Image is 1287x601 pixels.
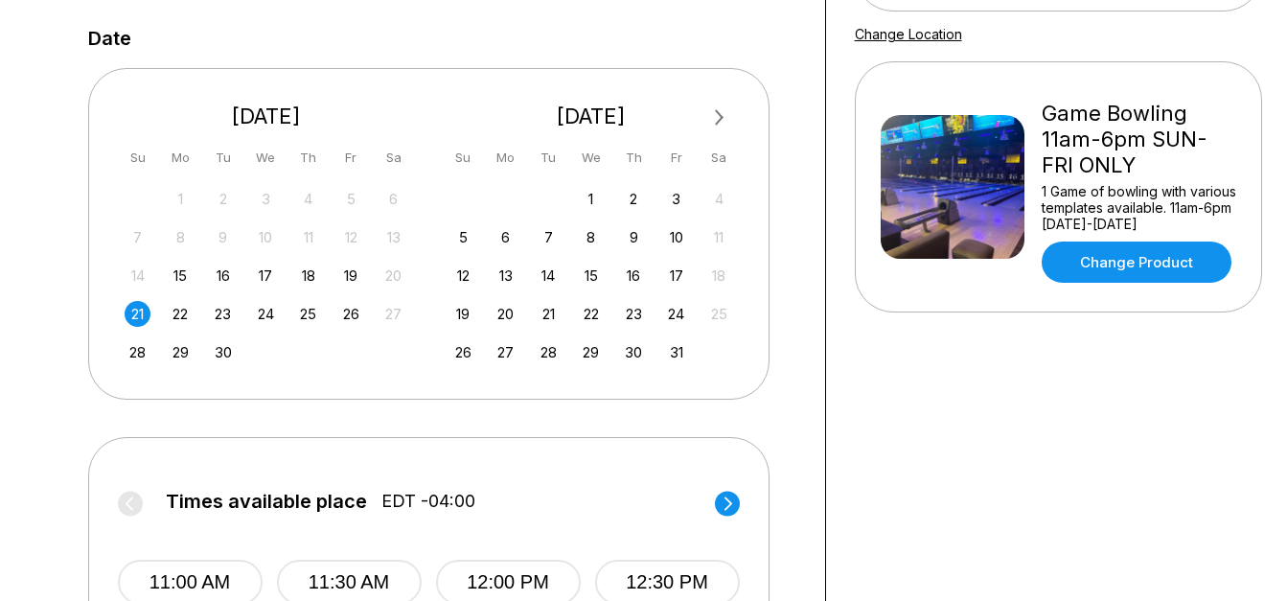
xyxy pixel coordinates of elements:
[168,263,194,289] div: Choose Monday, September 15th, 2025
[663,145,689,171] div: Fr
[1042,183,1236,232] div: 1 Game of bowling with various templates available. 11am-6pm [DATE]-[DATE]
[855,26,962,42] a: Change Location
[663,186,689,212] div: Choose Friday, October 3rd, 2025
[166,491,367,512] span: Times available place
[621,145,647,171] div: Th
[380,145,406,171] div: Sa
[621,263,647,289] div: Choose Thursday, October 16th, 2025
[338,224,364,250] div: Not available Friday, September 12th, 2025
[536,145,562,171] div: Tu
[210,145,236,171] div: Tu
[536,224,562,250] div: Choose Tuesday, October 7th, 2025
[210,224,236,250] div: Not available Tuesday, September 9th, 2025
[295,263,321,289] div: Choose Thursday, September 18th, 2025
[704,103,735,133] button: Next Month
[621,301,647,327] div: Choose Thursday, October 23rd, 2025
[380,224,406,250] div: Not available Saturday, September 13th, 2025
[168,224,194,250] div: Not available Monday, September 8th, 2025
[578,339,604,365] div: Choose Wednesday, October 29th, 2025
[253,301,279,327] div: Choose Wednesday, September 24th, 2025
[493,301,518,327] div: Choose Monday, October 20th, 2025
[881,115,1024,259] img: Game Bowling 11am-6pm SUN-FRI ONLY
[536,263,562,289] div: Choose Tuesday, October 14th, 2025
[443,104,740,129] div: [DATE]
[706,263,732,289] div: Not available Saturday, October 18th, 2025
[168,339,194,365] div: Choose Monday, September 29th, 2025
[663,339,689,365] div: Choose Friday, October 31st, 2025
[450,301,476,327] div: Choose Sunday, October 19th, 2025
[493,263,518,289] div: Choose Monday, October 13th, 2025
[125,145,150,171] div: Su
[118,104,415,129] div: [DATE]
[448,184,735,365] div: month 2025-10
[578,263,604,289] div: Choose Wednesday, October 15th, 2025
[536,301,562,327] div: Choose Tuesday, October 21st, 2025
[125,301,150,327] div: Choose Sunday, September 21st, 2025
[168,301,194,327] div: Choose Monday, September 22nd, 2025
[338,263,364,289] div: Choose Friday, September 19th, 2025
[125,224,150,250] div: Not available Sunday, September 7th, 2025
[253,263,279,289] div: Choose Wednesday, September 17th, 2025
[253,224,279,250] div: Not available Wednesday, September 10th, 2025
[295,145,321,171] div: Th
[338,186,364,212] div: Not available Friday, September 5th, 2025
[125,339,150,365] div: Choose Sunday, September 28th, 2025
[663,301,689,327] div: Choose Friday, October 24th, 2025
[578,224,604,250] div: Choose Wednesday, October 8th, 2025
[450,263,476,289] div: Choose Sunday, October 12th, 2025
[210,339,236,365] div: Choose Tuesday, September 30th, 2025
[295,301,321,327] div: Choose Thursday, September 25th, 2025
[706,301,732,327] div: Not available Saturday, October 25th, 2025
[621,339,647,365] div: Choose Thursday, October 30th, 2025
[621,186,647,212] div: Choose Thursday, October 2nd, 2025
[1042,101,1236,178] div: Game Bowling 11am-6pm SUN-FRI ONLY
[168,145,194,171] div: Mo
[493,224,518,250] div: Choose Monday, October 6th, 2025
[88,28,131,49] label: Date
[210,186,236,212] div: Not available Tuesday, September 2nd, 2025
[338,145,364,171] div: Fr
[210,301,236,327] div: Choose Tuesday, September 23rd, 2025
[338,301,364,327] div: Choose Friday, September 26th, 2025
[1042,242,1231,283] a: Change Product
[578,145,604,171] div: We
[295,224,321,250] div: Not available Thursday, September 11th, 2025
[536,339,562,365] div: Choose Tuesday, October 28th, 2025
[706,186,732,212] div: Not available Saturday, October 4th, 2025
[578,186,604,212] div: Choose Wednesday, October 1st, 2025
[493,145,518,171] div: Mo
[663,224,689,250] div: Choose Friday, October 10th, 2025
[295,186,321,212] div: Not available Thursday, September 4th, 2025
[450,145,476,171] div: Su
[706,224,732,250] div: Not available Saturday, October 11th, 2025
[621,224,647,250] div: Choose Thursday, October 9th, 2025
[706,145,732,171] div: Sa
[125,263,150,289] div: Not available Sunday, September 14th, 2025
[168,186,194,212] div: Not available Monday, September 1st, 2025
[380,263,406,289] div: Not available Saturday, September 20th, 2025
[578,301,604,327] div: Choose Wednesday, October 22nd, 2025
[381,491,475,512] span: EDT -04:00
[493,339,518,365] div: Choose Monday, October 27th, 2025
[253,186,279,212] div: Not available Wednesday, September 3rd, 2025
[450,224,476,250] div: Choose Sunday, October 5th, 2025
[380,301,406,327] div: Not available Saturday, September 27th, 2025
[123,184,410,365] div: month 2025-09
[253,145,279,171] div: We
[663,263,689,289] div: Choose Friday, October 17th, 2025
[210,263,236,289] div: Choose Tuesday, September 16th, 2025
[380,186,406,212] div: Not available Saturday, September 6th, 2025
[450,339,476,365] div: Choose Sunday, October 26th, 2025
